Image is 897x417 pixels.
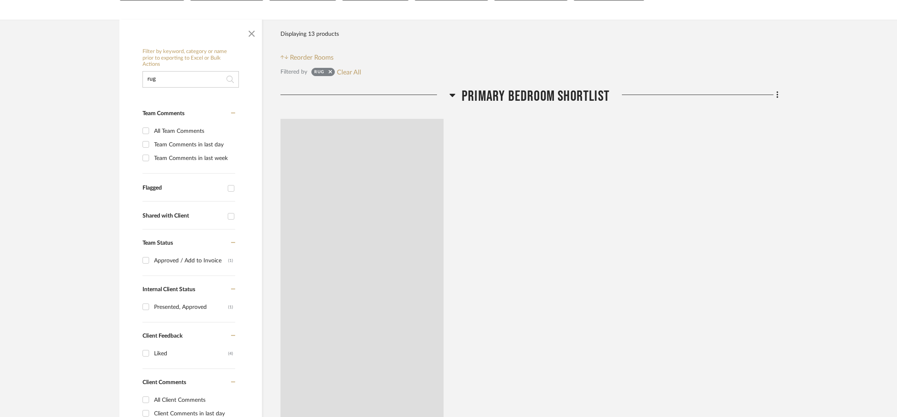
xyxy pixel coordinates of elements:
div: All Client Comments [154,394,233,407]
div: Filtered by [280,67,307,76]
div: Liked [154,347,228,360]
button: Reorder Rooms [280,53,334,63]
span: Client Comments [142,380,186,385]
span: Primary Bedroom SHORTLIST [462,88,610,105]
input: Search within 13 results [142,71,239,88]
span: Team Comments [142,111,185,116]
h6: Filter by keyword, category or name prior to exporting to Excel or Bulk Actions [142,49,239,68]
span: Client Feedback [142,333,182,339]
div: Shared with Client [142,213,224,220]
button: Close [243,24,260,40]
div: Approved / Add to Invoice [154,254,228,267]
div: (4) [228,347,233,360]
div: (1) [228,301,233,314]
div: All Team Comments [154,125,233,138]
div: Displaying 13 products [280,26,339,42]
span: Reorder Rooms [290,53,334,63]
span: Team Status [142,240,173,246]
span: Internal Client Status [142,287,195,292]
div: rug [314,69,325,77]
div: (1) [228,254,233,267]
div: Team Comments in last day [154,138,233,151]
div: Flagged [142,185,224,192]
div: Team Comments in last week [154,152,233,165]
div: Presented, Approved [154,301,228,314]
button: Clear All [337,67,361,77]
